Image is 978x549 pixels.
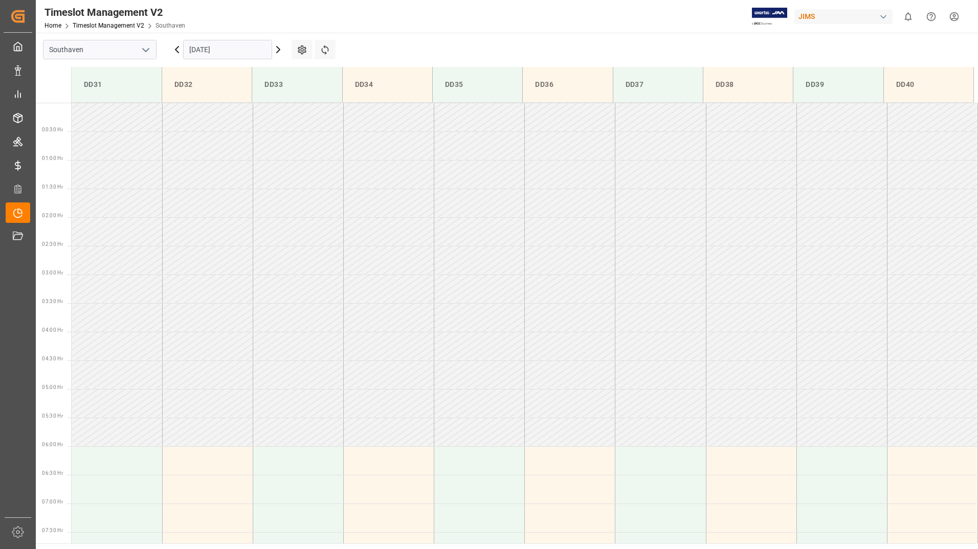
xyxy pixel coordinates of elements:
[621,75,695,94] div: DD37
[42,327,63,333] span: 04:00 Hr
[73,22,144,29] a: Timeslot Management V2
[260,75,334,94] div: DD33
[351,75,424,94] div: DD34
[183,40,272,59] input: DD.MM.YYYY
[42,299,63,304] span: 03:30 Hr
[441,75,514,94] div: DD35
[892,75,965,94] div: DD40
[42,127,63,132] span: 00:30 Hr
[531,75,604,94] div: DD36
[80,75,153,94] div: DD31
[42,470,63,476] span: 06:30 Hr
[42,184,63,190] span: 01:30 Hr
[170,75,243,94] div: DD32
[752,8,787,26] img: Exertis%20JAM%20-%20Email%20Logo.jpg_1722504956.jpg
[45,5,185,20] div: Timeslot Management V2
[42,356,63,361] span: 04:30 Hr
[138,42,153,58] button: open menu
[42,413,63,419] span: 05:30 Hr
[42,384,63,390] span: 05:00 Hr
[42,241,63,247] span: 02:30 Hr
[920,5,943,28] button: Help Center
[43,40,157,59] input: Type to search/select
[42,528,63,533] span: 07:30 Hr
[42,155,63,161] span: 01:00 Hr
[42,442,63,447] span: 06:00 Hr
[42,270,63,276] span: 03:00 Hr
[802,75,875,94] div: DD39
[794,7,897,26] button: JIMS
[712,75,785,94] div: DD38
[794,9,893,24] div: JIMS
[897,5,920,28] button: show 0 new notifications
[42,499,63,505] span: 07:00 Hr
[42,213,63,218] span: 02:00 Hr
[45,22,61,29] a: Home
